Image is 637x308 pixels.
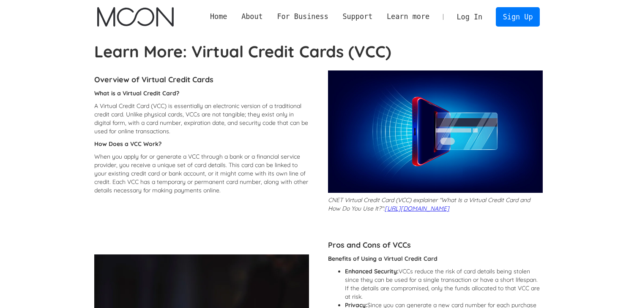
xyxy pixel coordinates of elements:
[345,267,399,275] strong: Enhanced Security:
[387,11,429,22] div: Learn more
[496,7,540,26] a: Sign Up
[345,267,543,301] li: VCCs reduce the risk of card details being stolen since they can be used for a single transaction...
[277,11,328,22] div: For Business
[94,41,391,62] strong: Learn More: Virtual Credit Cards (VCC)
[94,75,309,85] h4: Overview of Virtual Credit Cards
[342,11,372,22] div: Support
[241,11,263,22] div: About
[336,11,380,22] div: Support
[385,205,449,212] a: [URL][DOMAIN_NAME]
[270,11,336,22] div: For Business
[94,89,179,97] strong: What is a Virtual Credit Card?
[328,240,543,250] h4: Pros and Cons of VCCs
[94,102,309,135] p: A Virtual Credit Card (VCC) is essentially an electronic version of a traditional credit card. Un...
[94,152,309,195] p: When you apply for or generate a VCC through a bank or a financial service provider, you receive ...
[450,8,489,26] a: Log In
[203,11,234,22] a: Home
[328,196,543,213] p: CNET Virtual Credit Card (VCC) explainer "What Is a Virtual Credit Card and How Do You Use It?":
[94,140,161,148] strong: How Does a VCC Work?
[97,7,174,27] a: home
[97,7,174,27] img: Moon Logo
[380,11,437,22] div: Learn more
[234,11,270,22] div: About
[328,255,437,262] strong: Benefits of Using a Virtual Credit Card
